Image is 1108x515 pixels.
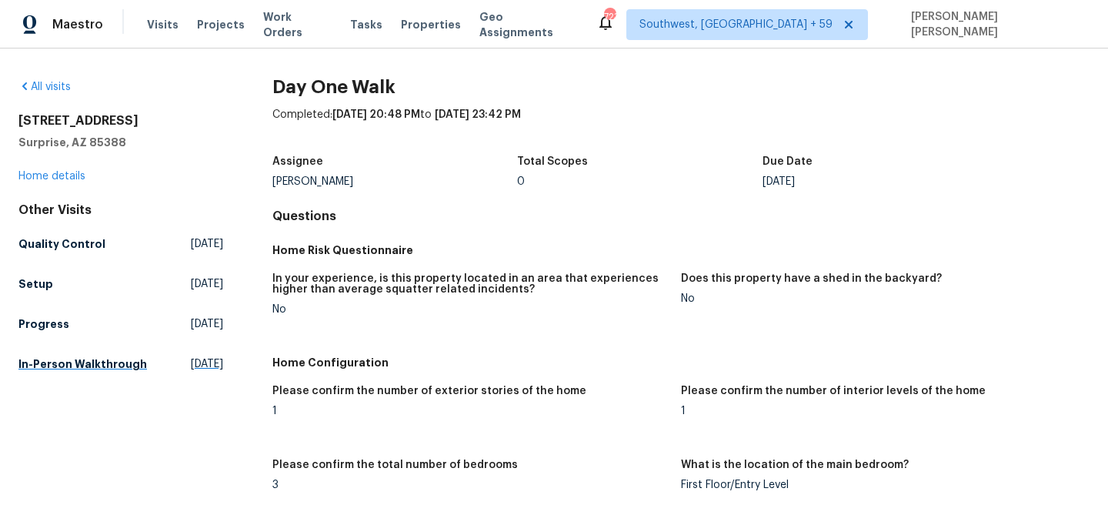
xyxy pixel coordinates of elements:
[191,276,223,292] span: [DATE]
[18,350,223,378] a: In-Person Walkthrough[DATE]
[479,9,578,40] span: Geo Assignments
[272,386,586,396] h5: Please confirm the number of exterior stories of the home
[350,19,382,30] span: Tasks
[191,316,223,332] span: [DATE]
[18,171,85,182] a: Home details
[18,82,71,92] a: All visits
[272,107,1090,147] div: Completed: to
[18,113,223,129] h2: [STREET_ADDRESS]
[681,480,1077,490] div: First Floor/Entry Level
[263,9,332,40] span: Work Orders
[272,460,518,470] h5: Please confirm the total number of bedrooms
[18,270,223,298] a: Setup[DATE]
[191,356,223,372] span: [DATE]
[681,460,909,470] h5: What is the location of the main bedroom?
[272,156,323,167] h5: Assignee
[681,386,986,396] h5: Please confirm the number of interior levels of the home
[905,9,1085,40] span: [PERSON_NAME] [PERSON_NAME]
[681,273,942,284] h5: Does this property have a shed in the backyard?
[681,293,1077,304] div: No
[18,356,147,372] h5: In-Person Walkthrough
[18,276,53,292] h5: Setup
[18,310,223,338] a: Progress[DATE]
[18,230,223,258] a: Quality Control[DATE]
[639,17,833,32] span: Southwest, [GEOGRAPHIC_DATA] + 59
[401,17,461,32] span: Properties
[681,406,1077,416] div: 1
[604,9,615,25] div: 723
[18,202,223,218] div: Other Visits
[272,79,1090,95] h2: Day One Walk
[332,109,420,120] span: [DATE] 20:48 PM
[517,156,588,167] h5: Total Scopes
[272,480,669,490] div: 3
[435,109,521,120] span: [DATE] 23:42 PM
[18,316,69,332] h5: Progress
[763,176,1008,187] div: [DATE]
[52,17,103,32] span: Maestro
[272,209,1090,224] h4: Questions
[517,176,763,187] div: 0
[18,236,105,252] h5: Quality Control
[147,17,179,32] span: Visits
[18,135,223,150] h5: Surprise, AZ 85388
[191,236,223,252] span: [DATE]
[272,242,1090,258] h5: Home Risk Questionnaire
[272,406,669,416] div: 1
[272,176,518,187] div: [PERSON_NAME]
[272,304,669,315] div: No
[763,156,813,167] h5: Due Date
[272,273,669,295] h5: In your experience, is this property located in an area that experiences higher than average squa...
[272,355,1090,370] h5: Home Configuration
[197,17,245,32] span: Projects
